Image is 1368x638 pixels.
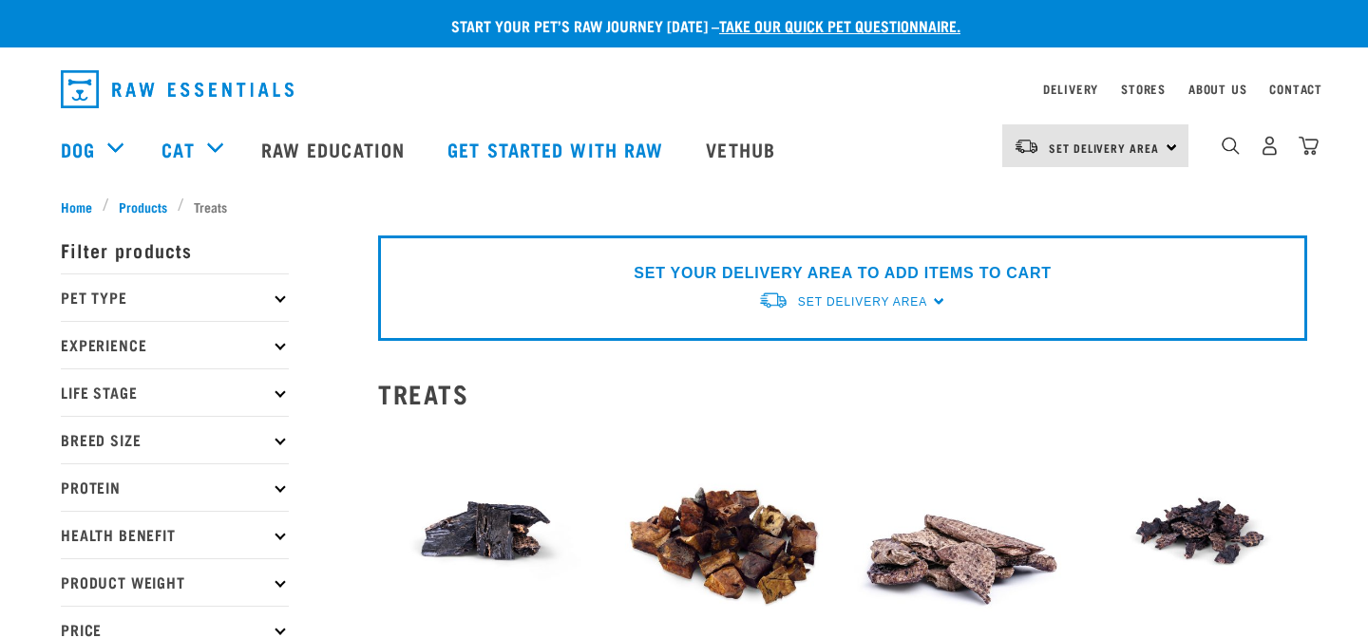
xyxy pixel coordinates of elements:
[428,111,687,187] a: Get started with Raw
[61,135,95,163] a: Dog
[61,197,103,216] a: Home
[1188,85,1246,92] a: About Us
[61,558,289,606] p: Product Weight
[109,197,178,216] a: Products
[61,463,289,511] p: Protein
[61,226,289,273] p: Filter products
[61,70,294,108] img: Raw Essentials Logo
[687,111,799,187] a: Vethub
[1043,85,1098,92] a: Delivery
[61,197,1307,216] nav: breadcrumbs
[798,295,927,309] span: Set Delivery Area
[242,111,428,187] a: Raw Education
[1121,85,1166,92] a: Stores
[46,63,1322,116] nav: dropdown navigation
[758,291,788,310] img: van-moving.png
[61,511,289,558] p: Health Benefit
[61,273,289,321] p: Pet Type
[1299,136,1319,156] img: home-icon@2x.png
[1049,144,1159,151] span: Set Delivery Area
[1014,138,1039,155] img: van-moving.png
[119,197,167,216] span: Products
[61,368,289,416] p: Life Stage
[1260,136,1280,156] img: user.png
[161,135,194,163] a: Cat
[719,21,960,29] a: take our quick pet questionnaire.
[61,321,289,368] p: Experience
[61,416,289,463] p: Breed Size
[634,262,1051,285] p: SET YOUR DELIVERY AREA TO ADD ITEMS TO CART
[378,379,1307,408] h2: Treats
[1222,137,1240,155] img: home-icon-1@2x.png
[1269,85,1322,92] a: Contact
[61,197,92,216] span: Home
